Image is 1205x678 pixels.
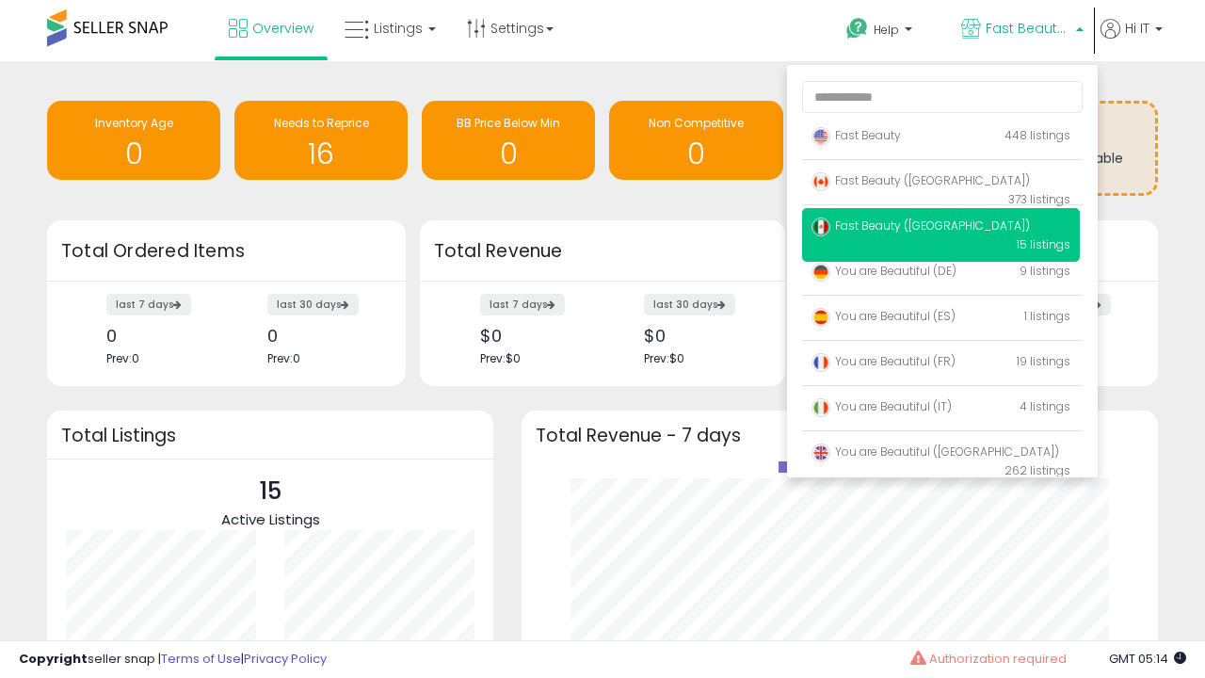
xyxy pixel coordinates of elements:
[422,101,595,180] a: BB Price Below Min 0
[831,3,944,61] a: Help
[644,294,735,315] label: last 30 days
[1017,353,1070,369] span: 19 listings
[811,308,830,327] img: spain.png
[106,326,212,346] div: 0
[1125,19,1149,38] span: Hi IT
[1109,650,1186,668] span: 2025-08-18 05:14 GMT
[874,22,899,38] span: Help
[811,308,956,324] span: You are Beautiful (ES)
[480,294,565,315] label: last 7 days
[47,101,220,180] a: Inventory Age 0
[644,326,752,346] div: $0
[244,650,327,668] a: Privacy Policy
[244,138,398,169] h1: 16
[811,263,830,282] img: germany.png
[1004,462,1070,478] span: 262 listings
[234,101,408,180] a: Needs to Reprice 16
[845,17,869,40] i: Get Help
[1004,127,1070,143] span: 448 listings
[61,428,479,443] h3: Total Listings
[480,326,588,346] div: $0
[986,19,1070,38] span: Fast Beauty ([GEOGRAPHIC_DATA])
[274,115,369,131] span: Needs to Reprice
[56,138,211,169] h1: 0
[252,19,313,38] span: Overview
[1020,263,1070,279] span: 9 listings
[811,263,956,279] span: You are Beautiful (DE)
[811,218,1030,234] span: Fast Beauty ([GEOGRAPHIC_DATA])
[609,101,782,180] a: Non Competitive 0
[1020,398,1070,414] span: 4 listings
[811,353,830,372] img: france.png
[221,509,320,529] span: Active Listings
[811,127,830,146] img: usa.png
[811,353,956,369] span: You are Beautiful (FR)
[1017,236,1070,252] span: 15 listings
[267,294,359,315] label: last 30 days
[536,428,1144,443] h3: Total Revenue - 7 days
[19,650,88,668] strong: Copyright
[431,138,586,169] h1: 0
[1101,19,1163,61] a: Hi IT
[649,115,744,131] span: Non Competitive
[374,19,423,38] span: Listings
[61,238,392,265] h3: Total Ordered Items
[811,444,1059,460] span: You are Beautiful ([GEOGRAPHIC_DATA])
[19,651,327,669] div: seller snap | |
[106,294,191,315] label: last 7 days
[95,115,173,131] span: Inventory Age
[811,444,830,462] img: uk.png
[811,127,901,143] span: Fast Beauty
[619,138,773,169] h1: 0
[434,238,771,265] h3: Total Revenue
[811,398,830,417] img: italy.png
[811,172,830,191] img: canada.png
[811,398,952,414] span: You are Beautiful (IT)
[267,326,373,346] div: 0
[811,172,1030,188] span: Fast Beauty ([GEOGRAPHIC_DATA])
[267,350,300,366] span: Prev: 0
[480,350,521,366] span: Prev: $0
[161,650,241,668] a: Terms of Use
[1008,191,1070,207] span: 373 listings
[811,218,830,236] img: mexico.png
[1024,308,1070,324] span: 1 listings
[644,350,684,366] span: Prev: $0
[221,474,320,509] p: 15
[457,115,560,131] span: BB Price Below Min
[106,350,139,366] span: Prev: 0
